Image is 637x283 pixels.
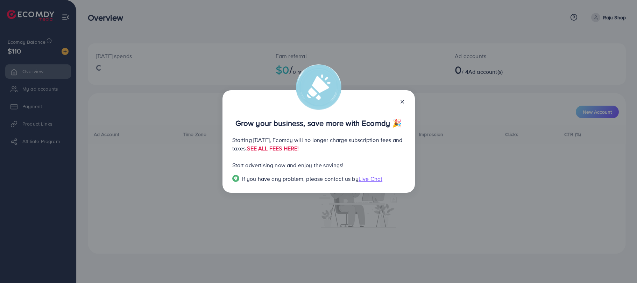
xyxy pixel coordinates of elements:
[247,144,299,152] a: SEE ALL FEES HERE!
[232,136,405,153] p: Starting [DATE], Ecomdy will no longer charge subscription fees and taxes.
[232,119,405,127] p: Grow your business, save more with Ecomdy 🎉
[242,175,359,183] span: If you have any problem, please contact us by
[359,175,382,183] span: Live Chat
[296,64,341,110] img: alert
[232,175,239,182] img: Popup guide
[232,161,405,169] p: Start advertising now and enjoy the savings!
